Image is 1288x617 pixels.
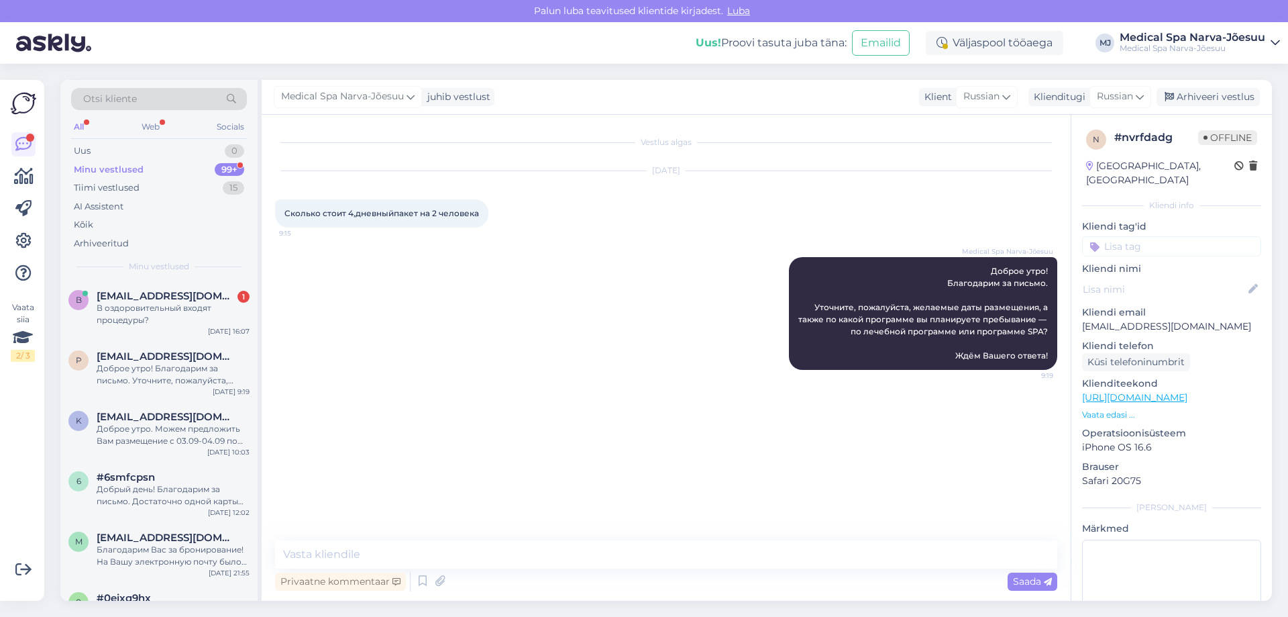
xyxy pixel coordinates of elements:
[97,471,155,483] span: #6smfcpsn
[1082,377,1261,391] p: Klienditeekond
[97,350,236,363] span: planeta37@mail.ru
[1082,320,1261,334] p: [EMAIL_ADDRESS][DOMAIN_NAME]
[214,118,247,136] div: Socials
[1082,502,1261,514] div: [PERSON_NAME]
[279,228,329,238] span: 9:15
[97,290,236,302] span: brigitta5@list.ru
[963,89,1000,104] span: Russian
[76,597,81,607] span: 0
[76,416,82,426] span: k
[1082,409,1261,421] p: Vaata edasi ...
[1082,199,1261,211] div: Kliendi info
[207,447,250,457] div: [DATE] 10:03
[1093,134,1099,144] span: n
[1082,236,1261,256] input: Lisa tag
[76,476,81,486] span: 6
[237,291,250,303] div: 1
[76,355,82,365] span: p
[129,260,189,273] span: Minu vestlused
[1082,460,1261,474] p: Brauser
[275,164,1057,177] div: [DATE]
[1082,426,1261,440] p: Operatsioonisüsteem
[97,363,250,387] div: Доброе утро! Благодарим за письмо. Уточните, пожалуйста, желаемые даты размещения, а также по как...
[1082,474,1261,488] p: Safari 20G75
[76,295,82,305] span: b
[926,31,1063,55] div: Väljaspool tööaega
[74,163,144,177] div: Minu vestlused
[97,423,250,447] div: Доброе утро. Можем предложить Вам размещение с 03.09-04.09 по пакету: 1.мини-пакет "Здоровье" -ст...
[97,544,250,568] div: Благодарим Вас за бронирование! На Вашу электронную почту было отправлено подтверждение бронирова...
[215,163,244,177] div: 99+
[75,536,83,547] span: m
[1120,32,1280,54] a: Medical Spa Narva-JõesuuMedical Spa Narva-Jõesuu
[1082,353,1190,371] div: Küsi telefoninumbrit
[225,144,244,158] div: 0
[422,90,490,104] div: juhib vestlust
[1082,220,1261,234] p: Kliendi tag'id
[852,30,910,56] button: Emailid
[74,144,91,158] div: Uus
[1013,575,1052,587] span: Saada
[74,181,140,195] div: Tiimi vestlused
[1097,89,1133,104] span: Russian
[1120,43,1265,54] div: Medical Spa Narva-Jõesuu
[1082,391,1187,404] a: [URL][DOMAIN_NAME]
[1198,130,1257,145] span: Offline
[223,181,244,195] div: 15
[275,573,406,591] div: Privaatne kommentaar
[209,568,250,578] div: [DATE] 21:55
[11,91,36,116] img: Askly Logo
[97,483,250,508] div: Добрый день! Благодарим за письмо. Достаточно одной карты клиента. Хорошего дня!
[71,118,87,136] div: All
[208,508,250,518] div: [DATE] 12:02
[208,326,250,336] div: [DATE] 16:07
[1082,440,1261,455] p: iPhone OS 16.6
[139,118,162,136] div: Web
[1086,159,1234,187] div: [GEOGRAPHIC_DATA], [GEOGRAPHIC_DATA]
[696,36,721,49] b: Uus!
[723,5,754,17] span: Luba
[1082,262,1261,276] p: Kliendi nimi
[1114,130,1198,146] div: # nvrfdadg
[83,92,137,106] span: Otsi kliente
[275,136,1057,148] div: Vestlus algas
[97,592,151,604] span: #0eixq9hx
[1003,371,1053,381] span: 9:19
[1082,305,1261,320] p: Kliendi email
[1157,88,1260,106] div: Arhiveeri vestlus
[919,90,952,104] div: Klient
[97,411,236,423] span: kannuka25@gmail.com
[1028,90,1085,104] div: Klienditugi
[1120,32,1265,43] div: Medical Spa Narva-Jõesuu
[1082,522,1261,536] p: Märkmed
[11,350,35,362] div: 2 / 3
[11,301,35,362] div: Vaata siia
[962,246,1053,256] span: Medical Spa Narva-Jõesuu
[74,218,93,232] div: Kõik
[284,208,479,218] span: Сколько стоит 4,дневныйпакет на 2 человека
[213,387,250,397] div: [DATE] 9:19
[1095,34,1114,52] div: MJ
[97,302,250,326] div: В оздоровительный входят процедуры?
[696,35,847,51] div: Proovi tasuta juba täna:
[74,237,129,250] div: Arhiveeritud
[281,89,404,104] span: Medical Spa Narva-Jõesuu
[97,532,236,544] span: marina.001@mail.ru
[74,200,123,213] div: AI Assistent
[1083,282,1246,297] input: Lisa nimi
[1082,339,1261,353] p: Kliendi telefon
